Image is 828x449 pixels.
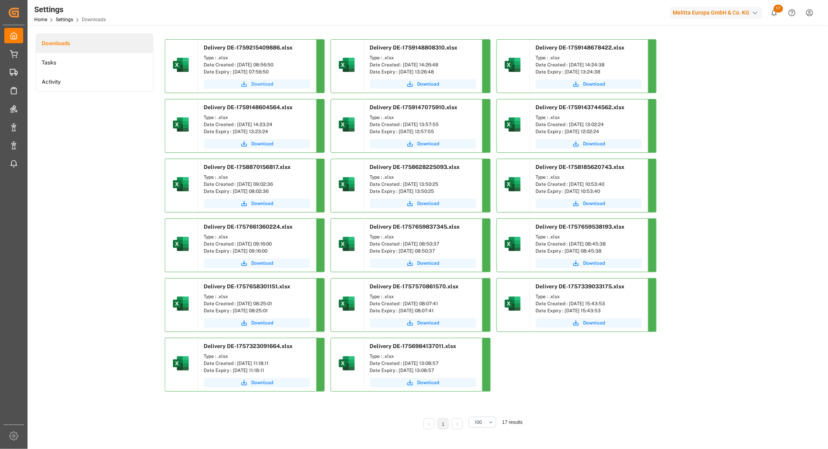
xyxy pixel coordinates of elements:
div: Type : .xlsx [536,233,642,240]
div: Date Expiry : [DATE] 12:57:55 [370,128,476,135]
button: Download [370,318,476,328]
span: Download [418,319,440,326]
span: Download [252,81,274,88]
div: Type : .xlsx [204,293,310,300]
a: Home [34,17,47,22]
div: Type : .xlsx [370,174,476,181]
div: Type : .xlsx [204,114,310,121]
div: Type : .xlsx [204,54,310,61]
img: microsoft-excel-2019--v1.png [171,55,190,74]
span: Download [418,81,440,88]
button: Download [370,139,476,148]
span: Delivery DE-1757661360224.xlsx [204,224,293,230]
img: microsoft-excel-2019--v1.png [503,175,522,194]
div: Date Created : [DATE] 14:26:48 [370,61,476,68]
span: Delivery DE-1759148604564.xlsx [204,104,293,110]
li: 1 [438,418,449,429]
span: Delivery DE-1759148678422.xlsx [536,44,625,51]
img: microsoft-excel-2019--v1.png [337,55,356,74]
div: Date Expiry : [DATE] 13:08:57 [370,367,476,374]
span: Download [418,200,440,207]
div: Type : .xlsx [370,233,476,240]
a: Download [370,378,476,387]
span: Download [252,140,274,147]
button: Download [204,258,310,268]
div: Date Created : [DATE] 10:53:40 [536,181,642,188]
div: Date Expiry : [DATE] 13:26:48 [370,68,476,75]
span: Download [252,319,274,326]
span: Download [583,81,605,88]
div: Date Created : [DATE] 09:16:00 [204,240,310,247]
button: Download [536,258,642,268]
span: Download [583,319,605,326]
div: Date Created : [DATE] 14:24:38 [536,61,642,68]
div: Type : .xlsx [370,114,476,121]
a: Tasks [36,53,153,72]
span: Delivery DE-1759148808310.xlsx [370,44,458,51]
div: Date Created : [DATE] 15:43:53 [536,300,642,307]
a: Download [204,139,310,148]
button: open menu [469,417,496,428]
button: Download [204,199,310,208]
span: Download [252,379,274,386]
div: Date Created : [DATE] 08:07:41 [370,300,476,307]
div: Settings [34,4,106,15]
div: Date Expiry : [DATE] 07:56:50 [204,68,310,75]
button: Download [204,378,310,387]
button: Download [204,79,310,89]
span: Delivery DE-1757659837345.xlsx [370,224,460,230]
span: Download [583,140,605,147]
div: Type : .xlsx [370,353,476,360]
span: Delivery DE-1759215409886.xlsx [204,44,293,51]
div: Type : .xlsx [536,293,642,300]
div: Date Created : [DATE] 11:18:11 [204,360,310,367]
a: Download [536,318,642,328]
div: Date Expiry : [DATE] 09:16:00 [204,247,310,255]
span: Delivery DE-1758628225093.xlsx [370,164,460,170]
div: Date Created : [DATE] 13:50:25 [370,181,476,188]
span: Delivery DE-1757659538193.xlsx [536,224,625,230]
div: Type : .xlsx [370,54,476,61]
div: Date Expiry : [DATE] 08:25:01 [204,307,310,314]
img: microsoft-excel-2019--v1.png [171,354,190,373]
div: Date Created : [DATE] 08:45:38 [536,240,642,247]
span: 100 [475,419,482,426]
button: Download [536,139,642,148]
button: Download [370,79,476,89]
div: Date Created : [DATE] 14:23:24 [204,121,310,128]
span: Download [252,260,274,267]
li: Previous Page [423,418,434,429]
button: Download [370,258,476,268]
span: Delivery DE-1756984137011.xlsx [370,343,456,349]
div: Date Created : [DATE] 09:02:36 [204,181,310,188]
div: Date Expiry : [DATE] 13:50:25 [370,188,476,195]
button: Melitta Europa GmbH & Co. KG [670,5,765,20]
span: Delivery DE-1759143744562.xlsx [536,104,625,110]
button: Download [370,199,476,208]
a: Activity [36,72,153,92]
a: Downloads [36,34,153,53]
div: Date Expiry : [DATE] 08:45:38 [536,247,642,255]
span: 17 results [502,420,523,425]
div: Type : .xlsx [204,233,310,240]
div: Date Created : [DATE] 13:57:55 [370,121,476,128]
a: Download [204,318,310,328]
div: Date Expiry : [DATE] 12:02:24 [536,128,642,135]
div: Date Expiry : [DATE] 08:02:36 [204,188,310,195]
span: Delivery DE-1757339033175.xlsx [536,283,625,290]
img: microsoft-excel-2019--v1.png [337,115,356,134]
div: Date Expiry : [DATE] 13:23:24 [204,128,310,135]
span: Delivery DE-1757658301151.xlsx [204,283,291,290]
span: Delivery DE-1759147075910.xlsx [370,104,458,110]
span: Download [252,200,274,207]
div: Date Expiry : [DATE] 15:43:53 [536,307,642,314]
